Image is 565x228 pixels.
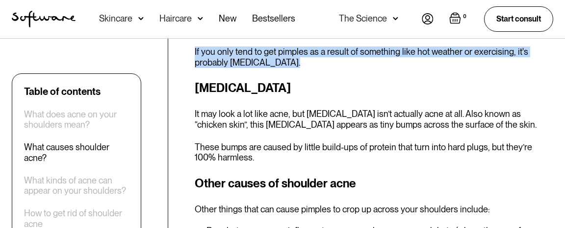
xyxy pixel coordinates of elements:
div: Table of contents [24,86,101,97]
a: Open empty cart [449,12,468,26]
div: Skincare [99,14,132,23]
div: 0 [461,12,468,21]
img: arrow down [138,14,144,23]
a: home [12,11,76,27]
img: arrow down [393,14,398,23]
a: What kinds of acne can appear on your shoulders? [24,175,129,196]
p: It may look a lot like acne, but [MEDICAL_DATA] isn’t actually acne at all. Also known as “chicke... [195,109,553,130]
p: These bumps are caused by little build-ups of protein that turn into hard plugs, but they’re 100%... [195,142,553,163]
img: Software Logo [12,11,76,27]
p: If you only tend to get pimples as a result of something like hot weather or exercising, it's pro... [195,46,553,68]
p: Other things that can cause pimples to crop up across your shoulders include: [195,204,553,215]
div: Haircare [159,14,192,23]
a: Start consult [484,6,553,31]
h3: Other causes of shoulder acne [195,175,553,192]
div: The Science [339,14,387,23]
img: arrow down [198,14,203,23]
a: What causes shoulder acne? [24,142,129,163]
h3: [MEDICAL_DATA] [195,79,553,97]
a: What does acne on your shoulders mean? [24,109,129,130]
